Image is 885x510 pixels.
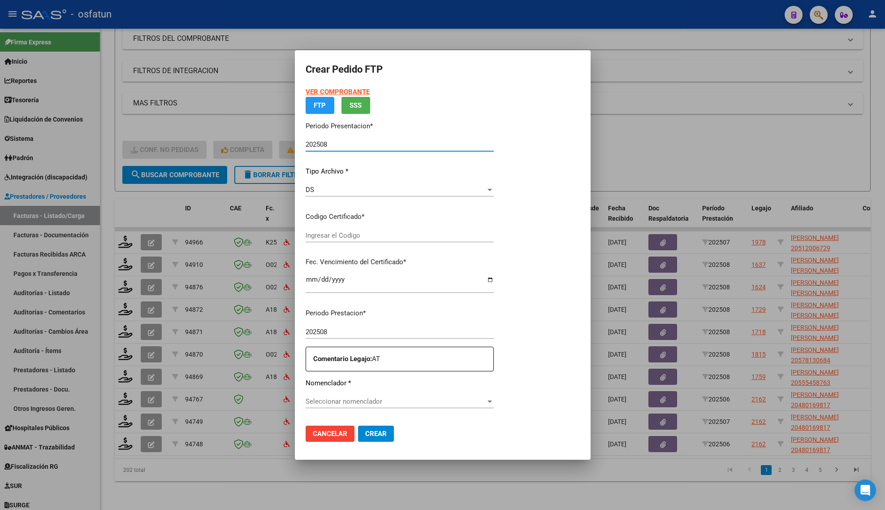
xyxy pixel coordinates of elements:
[313,354,493,364] p: AT
[306,397,486,405] span: Seleccionar nomenclador
[365,430,387,438] span: Crear
[314,102,326,110] span: FTP
[306,257,494,267] p: Fec. Vencimiento del Certificado
[855,479,876,501] div: Open Intercom Messenger
[306,61,580,78] h2: Crear Pedido FTP
[306,121,494,131] p: Periodo Presentacion
[306,88,370,96] a: VER COMPROBANTE
[306,212,494,222] p: Codigo Certificado
[306,166,494,177] p: Tipo Archivo *
[306,186,314,194] span: DS
[306,378,494,388] p: Nomenclador *
[358,426,394,442] button: Crear
[306,97,334,113] button: FTP
[341,97,370,113] button: SSS
[313,430,347,438] span: Cancelar
[313,355,372,363] strong: Comentario Legajo:
[306,308,494,318] p: Periodo Prestacion
[306,426,354,442] button: Cancelar
[350,102,362,110] span: SSS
